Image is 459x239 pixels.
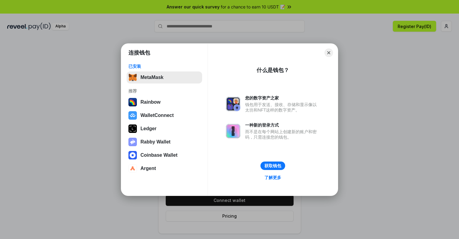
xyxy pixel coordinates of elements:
div: 什么是钱包？ [257,67,289,74]
div: 一种新的登录方式 [245,122,320,128]
div: 而不是在每个网站上创建新的账户和密码，只需连接您的钱包。 [245,129,320,140]
button: Close [325,49,333,57]
div: 获取钱包 [264,163,281,168]
div: 您的数字资产之家 [245,95,320,101]
h1: 连接钱包 [128,49,150,56]
div: 钱包用于发送、接收、存储和显示像以太坊和NFT这样的数字资产。 [245,102,320,113]
img: svg+xml,%3Csvg%20width%3D%2228%22%20height%3D%2228%22%20viewBox%3D%220%200%2028%2028%22%20fill%3D... [128,111,137,120]
div: 推荐 [128,88,200,94]
a: 了解更多 [261,174,285,181]
div: 了解更多 [264,175,281,180]
button: Ledger [127,123,202,135]
img: svg+xml,%3Csvg%20width%3D%2228%22%20height%3D%2228%22%20viewBox%3D%220%200%2028%2028%22%20fill%3D... [128,164,137,173]
div: Ledger [140,126,156,131]
button: Coinbase Wallet [127,149,202,161]
img: svg+xml,%3Csvg%20xmlns%3D%22http%3A%2F%2Fwww.w3.org%2F2000%2Fsvg%22%20fill%3D%22none%22%20viewBox... [128,138,137,146]
div: Argent [140,166,156,171]
button: Argent [127,162,202,175]
img: svg+xml,%3Csvg%20xmlns%3D%22http%3A%2F%2Fwww.w3.org%2F2000%2Fsvg%22%20fill%3D%22none%22%20viewBox... [226,124,240,138]
div: WalletConnect [140,113,174,118]
button: MetaMask [127,71,202,83]
button: 获取钱包 [260,162,285,170]
button: Rabby Wallet [127,136,202,148]
img: svg+xml,%3Csvg%20xmlns%3D%22http%3A%2F%2Fwww.w3.org%2F2000%2Fsvg%22%20width%3D%2228%22%20height%3... [128,124,137,133]
img: svg+xml,%3Csvg%20width%3D%2228%22%20height%3D%2228%22%20viewBox%3D%220%200%2028%2028%22%20fill%3D... [128,151,137,159]
div: 已安装 [128,64,200,69]
img: svg+xml,%3Csvg%20fill%3D%22none%22%20height%3D%2233%22%20viewBox%3D%220%200%2035%2033%22%20width%... [128,73,137,82]
img: svg+xml,%3Csvg%20xmlns%3D%22http%3A%2F%2Fwww.w3.org%2F2000%2Fsvg%22%20fill%3D%22none%22%20viewBox... [226,97,240,111]
button: WalletConnect [127,109,202,121]
div: MetaMask [140,75,163,80]
div: Coinbase Wallet [140,153,177,158]
div: Rainbow [140,99,161,105]
div: Rabby Wallet [140,139,171,145]
button: Rainbow [127,96,202,108]
img: svg+xml,%3Csvg%20width%3D%22120%22%20height%3D%22120%22%20viewBox%3D%220%200%20120%20120%22%20fil... [128,98,137,106]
